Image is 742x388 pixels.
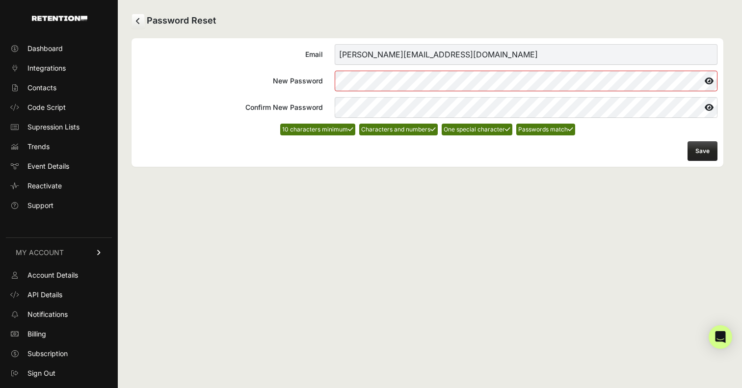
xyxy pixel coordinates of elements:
[6,346,112,362] a: Subscription
[6,198,112,213] a: Support
[6,267,112,283] a: Account Details
[137,50,323,59] div: Email
[709,325,732,349] div: Open Intercom Messenger
[16,248,64,258] span: MY ACCOUNT
[27,83,56,93] span: Contacts
[27,63,66,73] span: Integrations
[6,100,112,115] a: Code Script
[137,76,323,86] div: New Password
[359,124,438,135] li: Characters and numbers
[6,326,112,342] a: Billing
[27,161,69,171] span: Event Details
[335,71,717,91] input: New Password
[6,60,112,76] a: Integrations
[6,237,112,267] a: MY ACCOUNT
[27,310,68,319] span: Notifications
[516,124,575,135] li: Passwords match
[6,119,112,135] a: Supression Lists
[27,201,53,210] span: Support
[6,139,112,155] a: Trends
[27,103,66,112] span: Code Script
[6,287,112,303] a: API Details
[27,368,55,378] span: Sign Out
[27,270,78,280] span: Account Details
[6,158,112,174] a: Event Details
[27,290,62,300] span: API Details
[6,365,112,381] a: Sign Out
[27,44,63,53] span: Dashboard
[27,349,68,359] span: Subscription
[27,181,62,191] span: Reactivate
[335,97,717,118] input: Confirm New Password
[27,142,50,152] span: Trends
[688,141,717,161] button: Save
[32,16,87,21] img: Retention.com
[335,44,717,65] input: Email
[137,103,323,112] div: Confirm New Password
[6,307,112,322] a: Notifications
[27,329,46,339] span: Billing
[6,80,112,96] a: Contacts
[27,122,79,132] span: Supression Lists
[6,178,112,194] a: Reactivate
[442,124,512,135] li: One special character
[280,124,355,135] li: 10 characters minimum
[132,14,723,28] h2: Password Reset
[6,41,112,56] a: Dashboard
